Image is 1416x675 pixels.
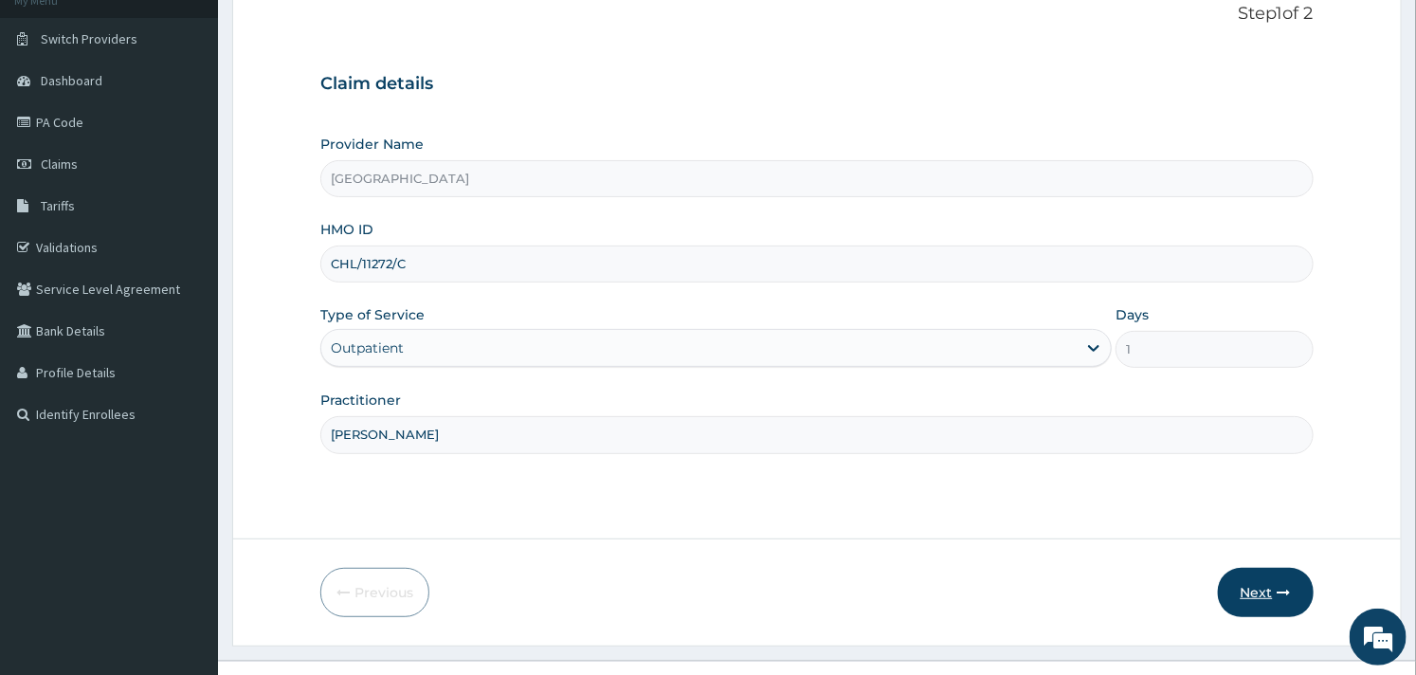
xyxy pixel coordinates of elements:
[331,338,404,357] div: Outpatient
[320,416,1313,453] input: Enter Name
[9,463,361,529] textarea: Type your message and hit 'Enter'
[320,305,425,324] label: Type of Service
[311,9,356,55] div: Minimize live chat window
[320,391,401,410] label: Practitioner
[320,135,424,154] label: Provider Name
[41,72,102,89] span: Dashboard
[41,30,137,47] span: Switch Providers
[1116,305,1149,324] label: Days
[35,95,77,142] img: d_794563401_company_1708531726252_794563401
[320,246,1313,283] input: Enter HMO ID
[320,220,373,239] label: HMO ID
[320,4,1313,25] p: Step 1 of 2
[320,568,429,617] button: Previous
[99,106,318,131] div: Chat with us now
[320,74,1313,95] h3: Claim details
[110,211,262,403] span: We're online!
[41,197,75,214] span: Tariffs
[1218,568,1314,617] button: Next
[41,155,78,173] span: Claims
